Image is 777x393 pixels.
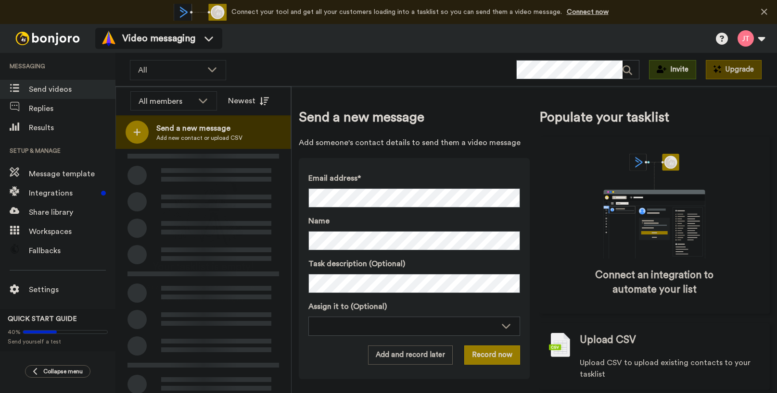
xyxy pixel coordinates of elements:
[29,207,115,218] span: Share library
[130,282,277,305] span: Add new contacts to send them personalised messages
[308,258,520,270] label: Task description (Optional)
[582,154,726,258] div: animation
[221,91,276,111] button: Newest
[649,60,696,79] button: Invite
[308,215,330,227] span: Name
[8,338,108,345] span: Send yourself a test
[580,357,761,380] span: Upload CSV to upload existing contacts to your tasklist
[29,168,115,180] span: Message template
[101,31,116,46] img: vm-color.svg
[567,9,609,15] a: Connect now
[706,60,762,79] button: Upgrade
[549,333,570,357] img: csv-grey.png
[12,32,84,45] img: bj-logo-header-white.svg
[153,260,254,274] span: Your tasklist is empty!
[29,245,115,257] span: Fallbacks
[156,123,242,134] span: Send a new message
[299,137,530,148] span: Add someone's contact details to send them a video message
[29,84,115,95] span: Send videos
[464,345,520,365] button: Record now
[580,333,636,347] span: Upload CSV
[139,96,193,107] div: All members
[138,64,203,76] span: All
[29,284,115,295] span: Settings
[231,9,562,15] span: Connect your tool and get all your customers loading into a tasklist so you can send them a video...
[29,122,115,134] span: Results
[8,328,21,336] span: 40%
[8,316,77,322] span: QUICK START GUIDE
[155,176,252,253] img: ready-set-action.png
[29,187,97,199] span: Integrations
[368,345,453,365] button: Add and record later
[539,108,770,127] span: Populate your tasklist
[29,226,115,237] span: Workspaces
[174,4,227,21] div: animation
[308,172,520,184] label: Email address*
[25,365,90,378] button: Collapse menu
[299,108,530,127] span: Send a new message
[580,268,729,297] span: Connect an integration to automate your list
[122,32,195,45] span: Video messaging
[156,134,242,142] span: Add new contact or upload CSV
[308,301,520,312] label: Assign it to (Optional)
[29,103,115,114] span: Replies
[43,368,83,375] span: Collapse menu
